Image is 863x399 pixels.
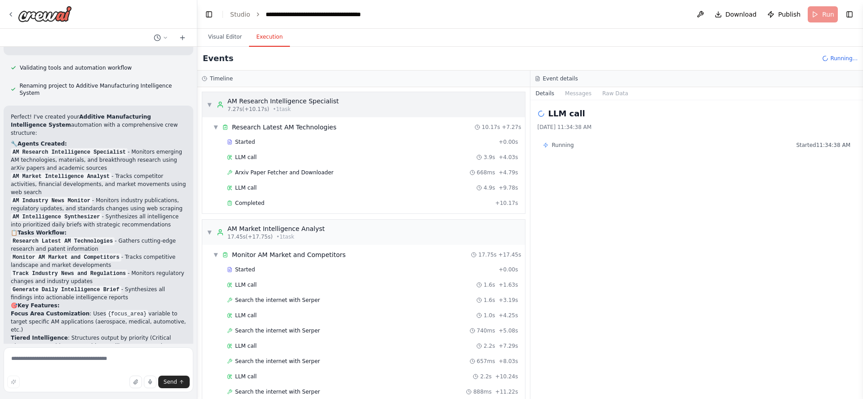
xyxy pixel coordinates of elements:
[498,154,518,161] span: + 4.03s
[484,312,495,319] span: 1.0s
[498,312,518,319] span: + 4.25s
[11,196,186,213] li: - Monitors industry publications, regulatory updates, and standards changes using web scraping
[249,28,290,47] button: Execution
[164,378,177,386] span: Send
[477,327,495,334] span: 740ms
[144,376,156,388] button: Click to speak your automation idea
[11,113,186,137] p: Perfect! I've created your automation with a comprehensive crew structure:
[7,376,20,388] button: Improve this prompt
[11,253,121,262] code: Monitor AM Market and Competitors
[235,373,257,380] span: LLM call
[11,148,128,156] code: AM Research Intelligence Specialist
[11,335,68,341] strong: Tiered Intelligence
[235,199,264,207] span: Completed
[235,281,257,288] span: LLM call
[498,169,518,176] span: + 4.79s
[235,388,320,395] span: Search the internet with Serper
[543,75,578,82] h3: Event details
[11,172,186,196] li: - Tracks competitor activities, financial developments, and market movements using web search
[18,141,67,147] strong: Agents Created:
[796,142,850,149] span: Started 11:34:38 AM
[11,229,186,237] h2: 📋
[830,55,858,62] span: Running...
[11,301,186,310] h2: 🎯
[484,184,495,191] span: 4.9s
[11,237,186,253] li: - Gathers cutting-edge research and patent information
[273,106,291,113] span: • 1 task
[235,312,257,319] span: LLM call
[11,197,92,205] code: AM Industry News Monitor
[480,373,491,380] span: 2.2s
[482,124,500,131] span: 10.17s
[235,327,320,334] span: Search the internet with Serper
[484,297,495,304] span: 1.6s
[207,229,212,236] span: ▼
[560,87,597,100] button: Messages
[498,266,518,273] span: + 0.00s
[213,251,218,258] span: ▼
[498,251,521,258] span: + 17.45s
[11,310,89,317] strong: Focus Area Customization
[158,376,190,388] button: Send
[276,233,294,240] span: • 1 task
[498,297,518,304] span: + 3.19s
[18,302,59,309] strong: Key Features:
[11,213,186,229] li: - Synthesizes all intelligence into prioritized daily briefs with strategic recommendations
[213,124,218,131] span: ▼
[235,169,334,176] span: Arxiv Paper Fetcher and Downloader
[11,253,186,269] li: - Tracks competitive landscape and market developments
[484,154,495,161] span: 3.9s
[498,184,518,191] span: + 9.78s
[764,6,804,22] button: Publish
[227,224,325,233] div: AM Market Intelligence Analyst
[106,310,148,318] code: {focus_area}
[495,199,518,207] span: + 10.17s
[484,342,495,350] span: 2.2s
[495,388,518,395] span: + 11.22s
[11,270,128,278] code: Track Industry News and Regulations
[725,10,757,19] span: Download
[498,342,518,350] span: + 7.29s
[11,213,102,221] code: AM Intelligence Synthesizer
[502,124,521,131] span: + 7.27s
[597,87,634,100] button: Raw Data
[477,169,495,176] span: 668ms
[498,281,518,288] span: + 1.63s
[498,358,518,365] span: + 8.03s
[548,107,585,120] h2: LLM call
[235,266,255,273] span: Started
[11,286,121,294] code: Generate Daily Intelligence Brief
[18,6,72,22] img: Logo
[484,281,495,288] span: 1.6s
[150,32,172,43] button: Switch to previous chat
[235,297,320,304] span: Search the internet with Serper
[175,32,190,43] button: Start a new chat
[203,8,215,21] button: Hide left sidebar
[473,388,492,395] span: 888ms
[11,237,115,245] code: Research Latest AM Technologies
[19,82,186,97] span: Renaming project to Additive Manufacturing Intelligence System
[498,327,518,334] span: + 5.08s
[552,142,574,149] span: Running
[227,106,269,113] span: 7.27s (+10.17s)
[207,101,212,108] span: ▼
[235,138,255,146] span: Started
[235,184,257,191] span: LLM call
[477,358,495,365] span: 657ms
[232,250,346,259] span: Monitor AM Market and Competitors
[227,233,273,240] span: 17.45s (+17.75s)
[538,124,856,131] div: [DATE] 11:34:38 AM
[11,269,186,285] li: - Monitors regulatory changes and industry updates
[843,8,856,21] button: Show right sidebar
[235,358,320,365] span: Search the internet with Serper
[210,75,233,82] h3: Timeline
[227,97,339,106] div: AM Research Intelligence Specialist
[129,376,142,388] button: Upload files
[711,6,761,22] button: Download
[11,334,186,358] li: : Structures output by priority (Critical Alerts, Opportunities, Competitive Intelligence, Resear...
[11,173,111,181] code: AM Market Intelligence Analyst
[778,10,801,19] span: Publish
[203,52,233,65] h2: Events
[530,87,560,100] button: Details
[495,373,518,380] span: + 10.24s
